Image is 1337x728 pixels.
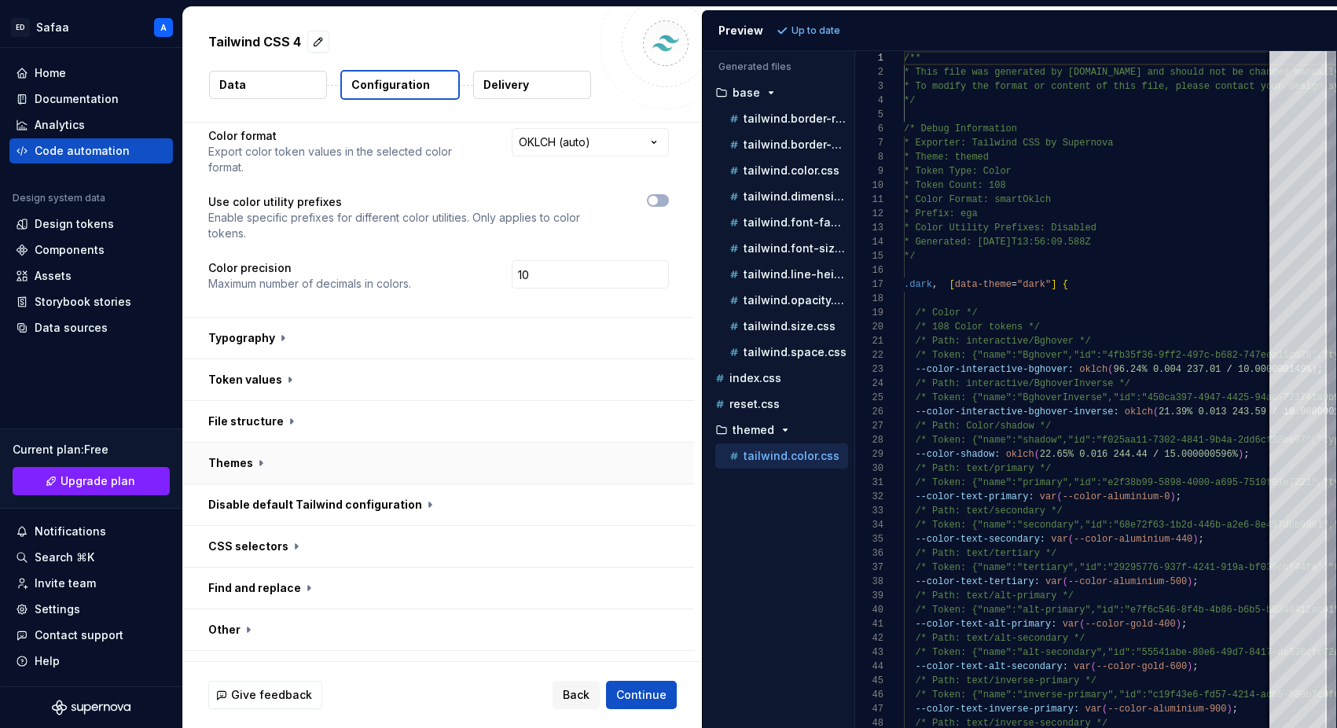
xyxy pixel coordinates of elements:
[208,144,483,175] p: Export color token values in the selected color format.
[1193,576,1199,587] span: ;
[715,162,848,179] button: tailwind.color.css
[916,491,1034,502] span: --color-text-primary:
[1068,534,1074,545] span: (
[855,589,883,603] div: 39
[855,419,883,433] div: 27
[916,435,1199,446] span: /* Token: {"name":"shadow","id":"f025aa11-7302-484
[35,294,131,310] div: Storybook stories
[855,447,883,461] div: 29
[855,674,883,688] div: 45
[1238,449,1243,460] span: )
[855,377,883,391] div: 24
[855,136,883,150] div: 7
[340,70,460,100] button: Configuration
[9,289,173,314] a: Storybook stories
[855,278,883,292] div: 17
[1199,534,1204,545] span: ;
[1091,661,1096,672] span: (
[729,398,780,410] p: reset.css
[855,235,883,249] div: 14
[709,395,848,413] button: reset.css
[36,20,69,35] div: Safaa
[733,424,774,436] p: themed
[9,315,173,340] a: Data sources
[1193,661,1199,672] span: ;
[744,112,848,125] p: tailwind.border-radius.css
[61,473,135,489] span: Upgrade plan
[9,61,173,86] a: Home
[904,123,1017,134] span: /* Debug Information
[35,653,60,669] div: Help
[715,214,848,231] button: tailwind.font-family.css
[1063,279,1068,290] span: {
[855,306,883,320] div: 19
[855,150,883,164] div: 8
[1238,364,1312,375] span: 10.000000149%
[718,61,839,73] p: Generated files
[916,590,1074,601] span: /* Path: text/alt-primary */
[729,372,781,384] p: index.css
[733,86,760,99] p: base
[1114,449,1148,460] span: 244.44
[855,193,883,207] div: 11
[855,391,883,405] div: 25
[855,164,883,178] div: 9
[855,320,883,334] div: 20
[1052,534,1069,545] span: var
[744,346,847,358] p: tailwind.space.css
[1080,364,1108,375] span: oklch
[1125,406,1153,417] span: oklch
[855,504,883,518] div: 33
[855,433,883,447] div: 28
[3,10,179,44] button: EDSafaaA
[916,520,1199,531] span: /* Token: {"name":"secondary","id":"68e72f63-1b2d-
[904,208,978,219] span: * Prefix: ega
[855,660,883,674] div: 44
[904,152,989,163] span: * Theme: themed
[35,242,105,258] div: Components
[1063,491,1170,502] span: --color-aluminium-0
[916,633,1085,644] span: /* Path: text/alt-secondary */
[916,704,1080,715] span: --color-text-inverse-primary:
[1080,619,1085,630] span: (
[916,307,978,318] span: /* Color */
[9,623,173,648] button: Contact support
[1034,449,1040,460] span: (
[9,112,173,138] a: Analytics
[483,77,529,93] p: Delivery
[855,603,883,617] div: 40
[35,117,85,133] div: Analytics
[916,463,1052,474] span: /* Path: text/primary */
[855,122,883,136] div: 6
[1232,704,1238,715] span: ;
[744,216,848,229] p: tailwind.font-family.css
[1068,576,1187,587] span: --color-aluminium-500
[1227,364,1232,375] span: /
[1244,449,1250,460] span: ;
[855,617,883,631] div: 41
[916,477,1199,488] span: /* Token: {"name":"primary","id":"e2f38b99-5898-40
[35,601,80,617] div: Settings
[855,490,883,504] div: 32
[9,545,173,570] button: Search ⌘K
[9,86,173,112] a: Documentation
[13,192,105,204] div: Design system data
[855,532,883,546] div: 35
[904,81,1181,92] span: * To modify the format or content of this file, p
[1046,576,1063,587] span: var
[904,166,1012,177] span: * Token Type: Color
[35,575,96,591] div: Invite team
[904,138,1113,149] span: * Exporter: Tailwind CSS by Supernova
[916,506,1063,517] span: /* Path: text/secondary */
[616,687,667,703] span: Continue
[1074,661,1092,672] span: var
[855,575,883,589] div: 38
[855,631,883,645] div: 42
[744,320,836,333] p: tailwind.size.css
[715,344,848,361] button: tailwind.space.css
[1096,661,1187,672] span: --color-gold-600
[1114,364,1148,375] span: 96.24%
[855,249,883,263] div: 15
[1085,704,1103,715] span: var
[916,322,1040,333] span: /* 108 Color tokens */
